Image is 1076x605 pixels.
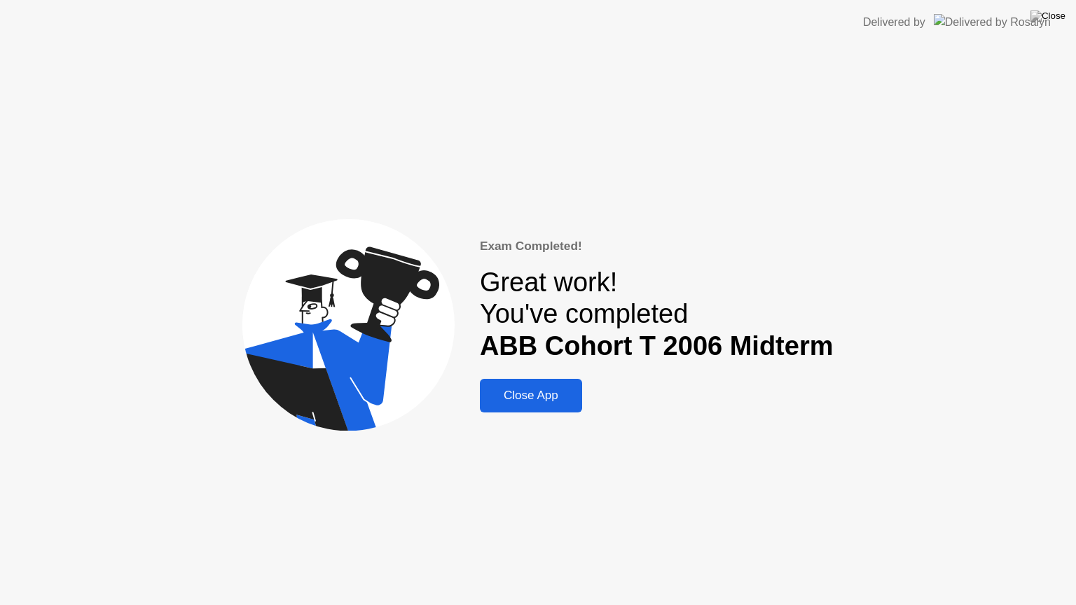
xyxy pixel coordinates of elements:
[480,237,834,256] div: Exam Completed!
[484,389,578,403] div: Close App
[934,14,1051,30] img: Delivered by Rosalyn
[480,379,582,412] button: Close App
[480,331,834,361] b: ABB Cohort T 2006 Midterm
[863,14,925,31] div: Delivered by
[1030,11,1065,22] img: Close
[480,267,834,363] div: Great work! You've completed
